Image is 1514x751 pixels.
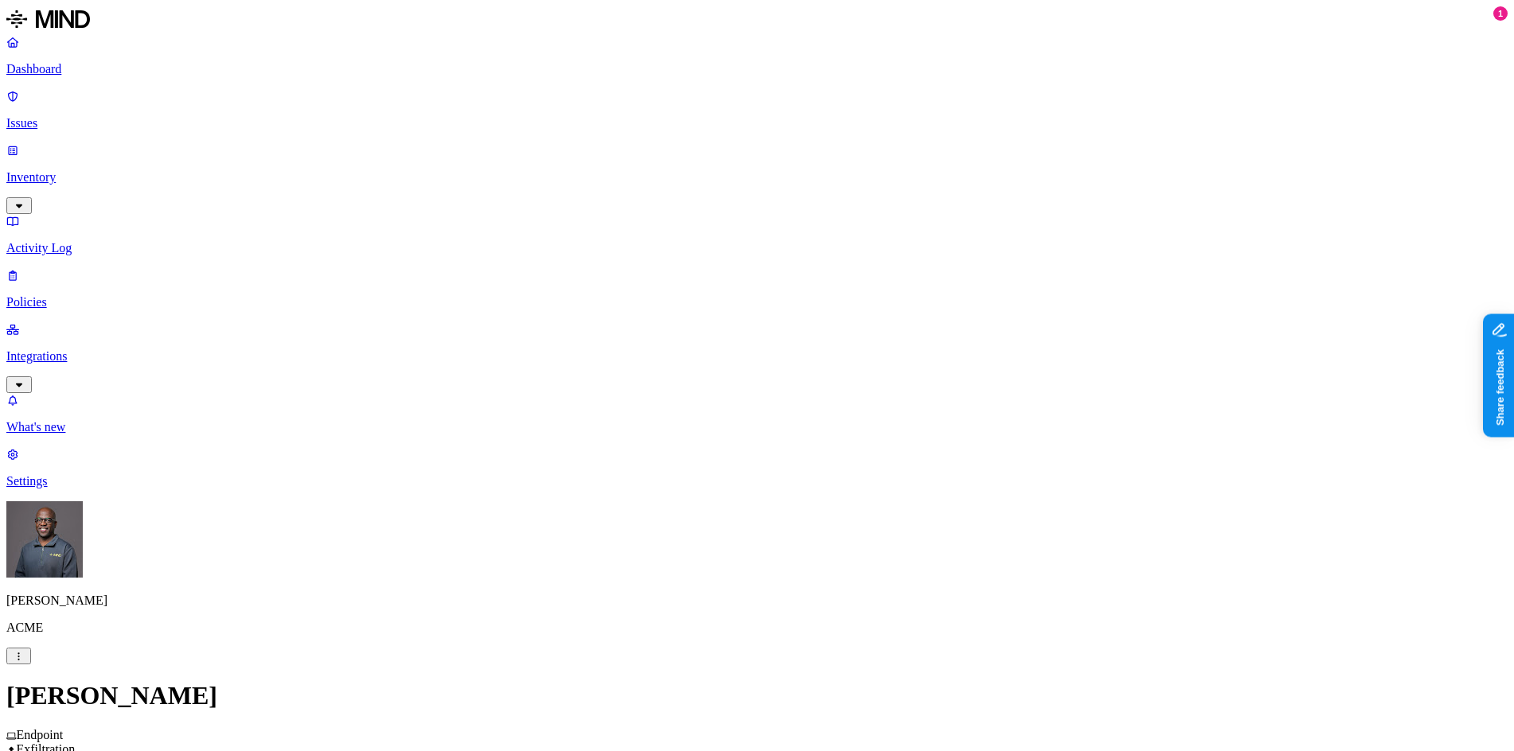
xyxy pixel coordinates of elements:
[6,393,1508,434] a: What's new
[6,322,1508,391] a: Integrations
[6,621,1508,635] p: ACME
[1493,6,1508,21] div: 1
[6,447,1508,488] a: Settings
[6,214,1508,255] a: Activity Log
[6,241,1508,255] p: Activity Log
[6,268,1508,309] a: Policies
[6,420,1508,434] p: What's new
[6,349,1508,364] p: Integrations
[6,62,1508,76] p: Dashboard
[6,170,1508,185] p: Inventory
[6,295,1508,309] p: Policies
[6,681,1508,710] h1: [PERSON_NAME]
[6,474,1508,488] p: Settings
[6,728,1508,742] div: Endpoint
[6,116,1508,130] p: Issues
[6,143,1508,212] a: Inventory
[6,6,90,32] img: MIND
[6,35,1508,76] a: Dashboard
[6,6,1508,35] a: MIND
[6,89,1508,130] a: Issues
[6,501,83,578] img: Gregory Thomas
